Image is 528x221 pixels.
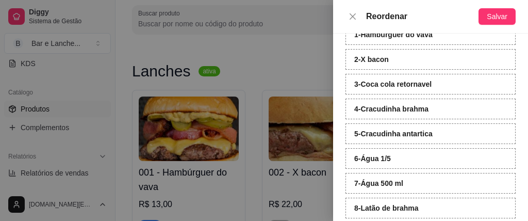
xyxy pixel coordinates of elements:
strong: 4 - Cracudinha brahma [354,105,428,113]
strong: 2 - X bacon [354,55,389,64]
div: Reordenar [366,10,478,23]
strong: 1 - Hambúrguer do vava [354,30,433,39]
button: Close [345,12,360,22]
span: close [349,12,357,21]
button: Salvar [478,8,516,25]
strong: 8 - Latão de brahma [354,204,419,212]
strong: 5 - Cracudinha antartica [354,130,433,138]
strong: 6 - Água 1/5 [354,154,391,163]
strong: 7 - Água 500 ml [354,179,403,187]
span: Salvar [487,11,507,22]
strong: 3 - Coca cola retornavel [354,80,432,88]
